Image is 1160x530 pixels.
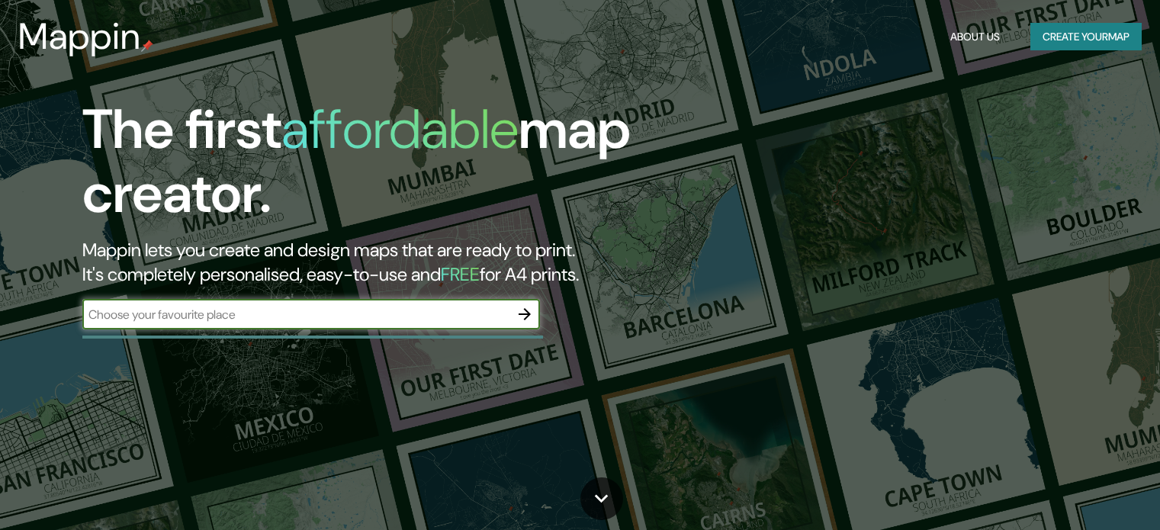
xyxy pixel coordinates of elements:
h5: FREE [441,262,480,286]
button: Create yourmap [1030,23,1142,51]
img: mappin-pin [141,40,153,52]
h1: affordable [281,94,519,165]
h2: Mappin lets you create and design maps that are ready to print. It's completely personalised, eas... [82,238,663,287]
button: About Us [944,23,1006,51]
iframe: Help widget launcher [1024,471,1143,513]
input: Choose your favourite place [82,306,509,323]
h3: Mappin [18,15,141,58]
h1: The first map creator. [82,98,663,238]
